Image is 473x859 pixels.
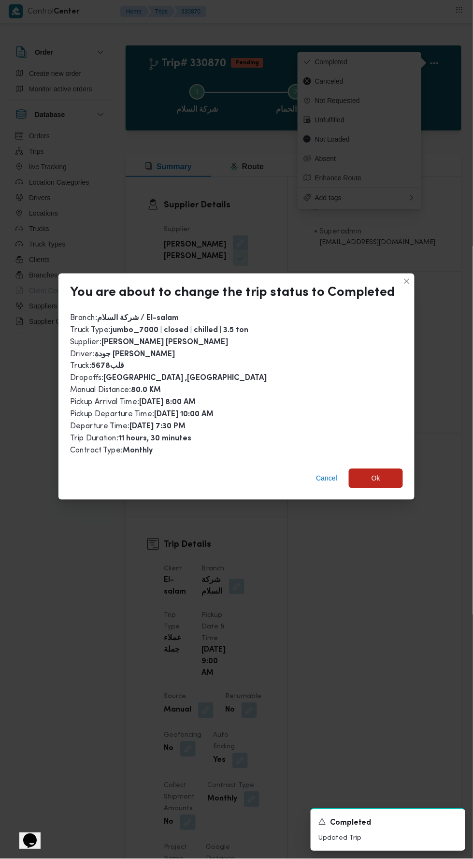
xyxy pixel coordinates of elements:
[70,447,153,455] span: Contract Type :
[316,473,337,484] span: Cancel
[330,818,372,830] span: Completed
[372,473,380,484] span: Ok
[70,423,186,431] span: Departure Time :
[70,314,179,322] span: Branch :
[401,276,413,287] button: Closes this modal window
[131,387,161,394] b: 80.0 KM
[97,315,179,322] b: شركة السلام / El-salam
[118,436,191,443] b: 11 hours, 30 minutes
[129,423,186,431] b: [DATE] 7:30 PM
[10,820,41,849] iframe: chat widget
[154,411,214,419] b: [DATE] 10:00 AM
[349,469,403,488] button: Ok
[70,375,267,382] span: Dropoffs :
[101,339,228,346] b: [PERSON_NAME] [PERSON_NAME]
[318,817,458,830] div: Notification
[70,399,196,407] span: Pickup Arrival Time :
[70,411,214,419] span: Pickup Departure Time :
[91,363,124,370] b: قلب5678
[103,375,267,382] b: [GEOGRAPHIC_DATA] ,[GEOGRAPHIC_DATA]
[70,435,191,443] span: Trip Duration :
[70,326,248,334] span: Truck Type :
[123,448,153,455] b: Monthly
[70,350,175,358] span: Driver :
[70,285,395,301] div: You are about to change the trip status to Completed
[70,363,124,370] span: Truck :
[70,338,228,346] span: Supplier :
[95,351,175,358] b: جودة [PERSON_NAME]
[318,833,458,844] p: Updated Trip
[312,469,341,488] button: Cancel
[111,327,248,334] b: jumbo_7000 | closed | chilled | 3.5 ton
[70,387,161,394] span: Manual Distance :
[139,399,196,407] b: [DATE] 8:00 AM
